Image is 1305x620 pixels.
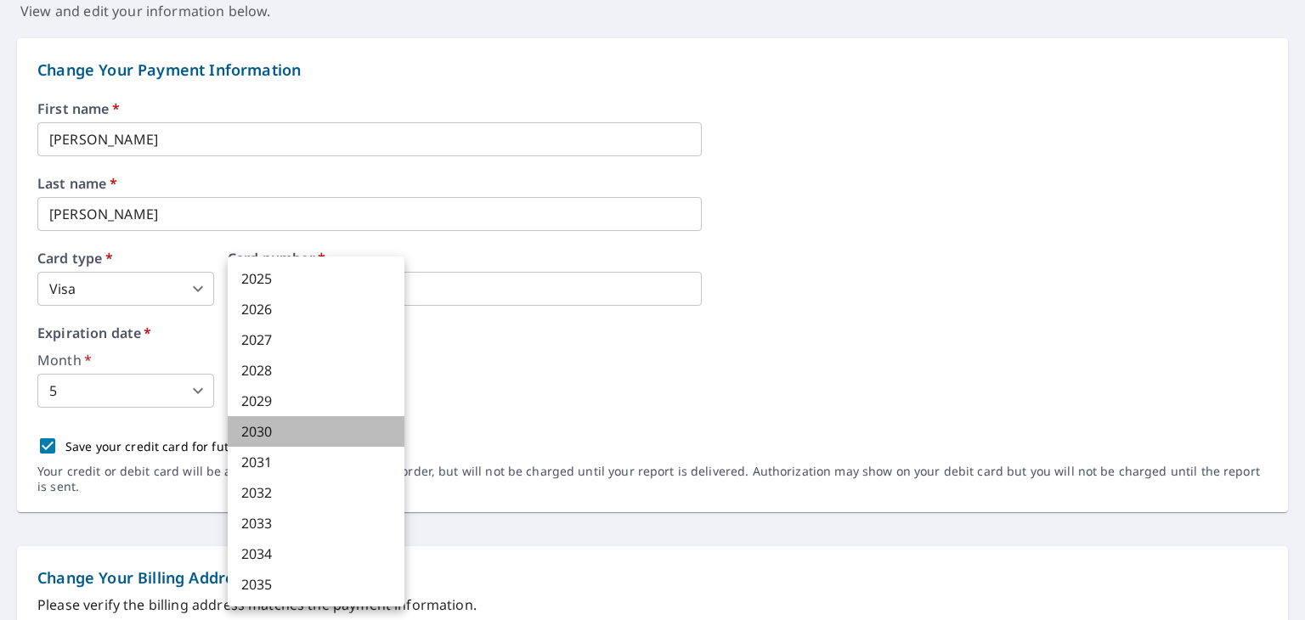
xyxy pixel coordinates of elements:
[228,386,404,416] li: 2029
[228,355,404,386] li: 2028
[228,294,404,324] li: 2026
[228,263,404,294] li: 2025
[228,508,404,538] li: 2033
[228,569,404,600] li: 2035
[228,538,404,569] li: 2034
[228,477,404,508] li: 2032
[228,416,404,447] li: 2030
[228,447,404,477] li: 2031
[228,324,404,355] li: 2027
